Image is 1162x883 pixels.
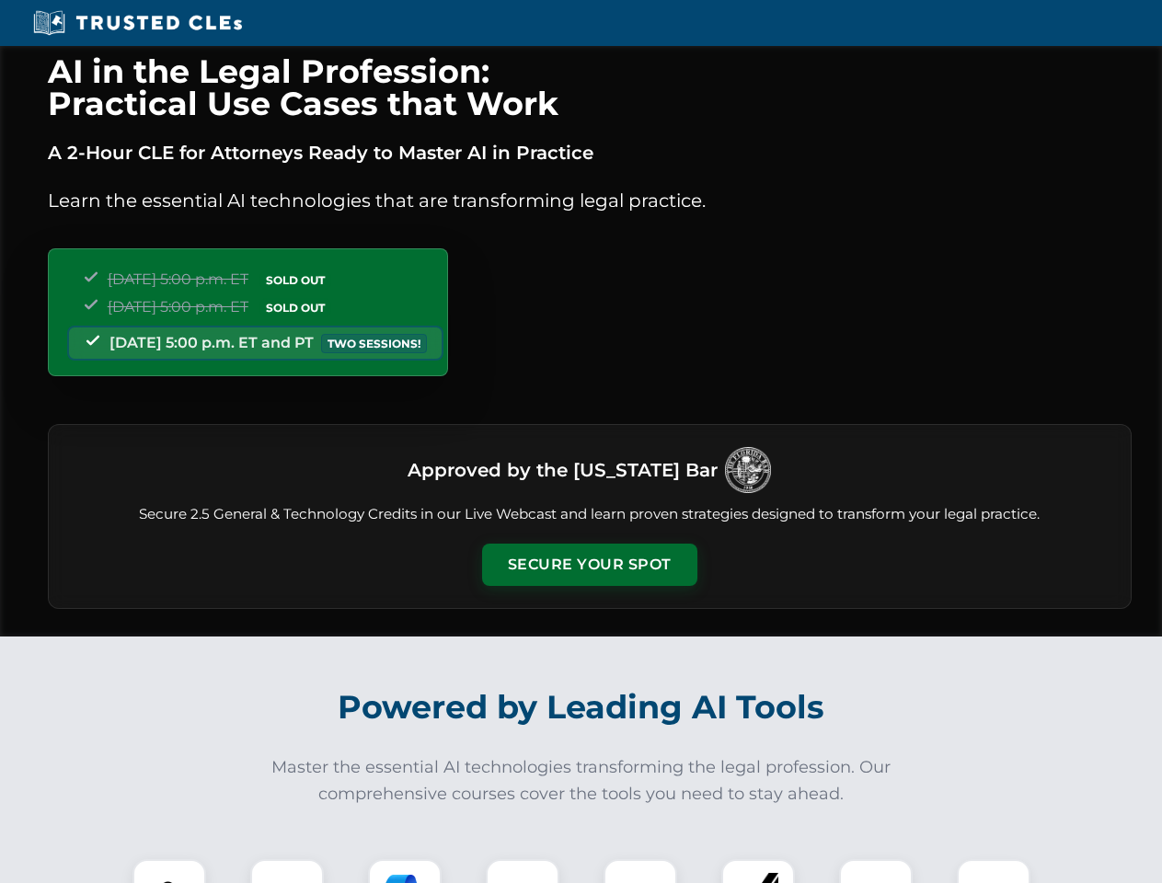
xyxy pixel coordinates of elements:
h2: Powered by Leading AI Tools [72,675,1091,740]
h3: Approved by the [US_STATE] Bar [408,453,718,487]
img: Logo [725,447,771,493]
p: Master the essential AI technologies transforming the legal profession. Our comprehensive courses... [259,754,903,808]
p: Secure 2.5 General & Technology Credits in our Live Webcast and learn proven strategies designed ... [71,504,1109,525]
span: SOLD OUT [259,298,331,317]
span: [DATE] 5:00 p.m. ET [108,270,248,288]
p: Learn the essential AI technologies that are transforming legal practice. [48,186,1132,215]
p: A 2-Hour CLE for Attorneys Ready to Master AI in Practice [48,138,1132,167]
span: SOLD OUT [259,270,331,290]
span: [DATE] 5:00 p.m. ET [108,298,248,315]
button: Secure Your Spot [482,544,697,586]
img: Trusted CLEs [28,9,247,37]
h1: AI in the Legal Profession: Practical Use Cases that Work [48,55,1132,120]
